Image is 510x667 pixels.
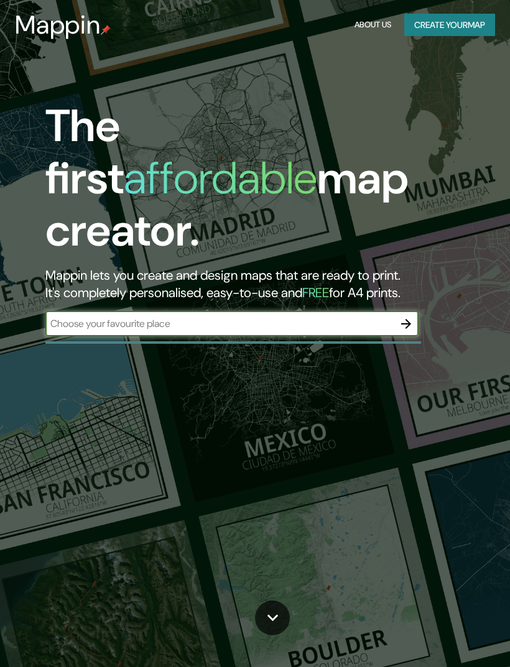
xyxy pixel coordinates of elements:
iframe: Help widget launcher [399,619,496,653]
button: Create yourmap [404,14,495,37]
h3: Mappin [15,10,101,40]
h1: The first map creator. [45,100,453,267]
button: About Us [351,14,394,37]
h1: affordable [124,149,317,207]
h5: FREE [302,284,329,301]
input: Choose your favourite place [45,316,394,331]
h2: Mappin lets you create and design maps that are ready to print. It's completely personalised, eas... [45,267,453,301]
img: mappin-pin [101,25,111,35]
